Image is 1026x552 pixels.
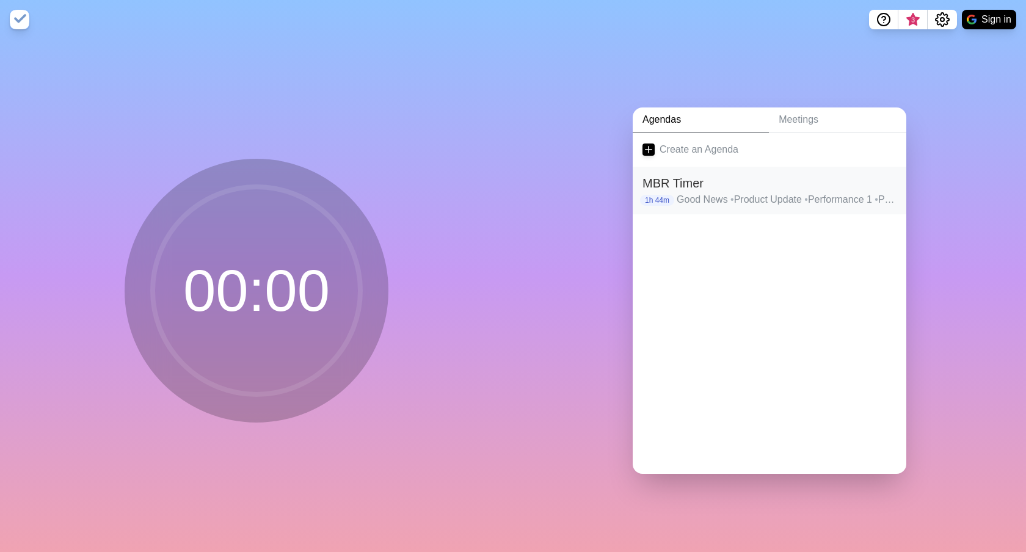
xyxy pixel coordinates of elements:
span: 3 [908,15,918,25]
p: Good News Product Update Performance 1 Performance 2 Performance 3 Performance 4 Initiative Revie... [677,192,897,207]
button: Sign in [962,10,1016,29]
a: Meetings [769,107,906,133]
span: • [875,194,878,205]
span: • [804,194,808,205]
p: 1h 44m [640,195,674,206]
img: google logo [967,15,977,24]
a: Agendas [633,107,769,133]
h2: MBR Timer [642,174,897,192]
button: Help [869,10,898,29]
span: • [730,194,734,205]
img: timeblocks logo [10,10,29,29]
a: Create an Agenda [633,133,906,167]
button: What’s new [898,10,928,29]
button: Settings [928,10,957,29]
